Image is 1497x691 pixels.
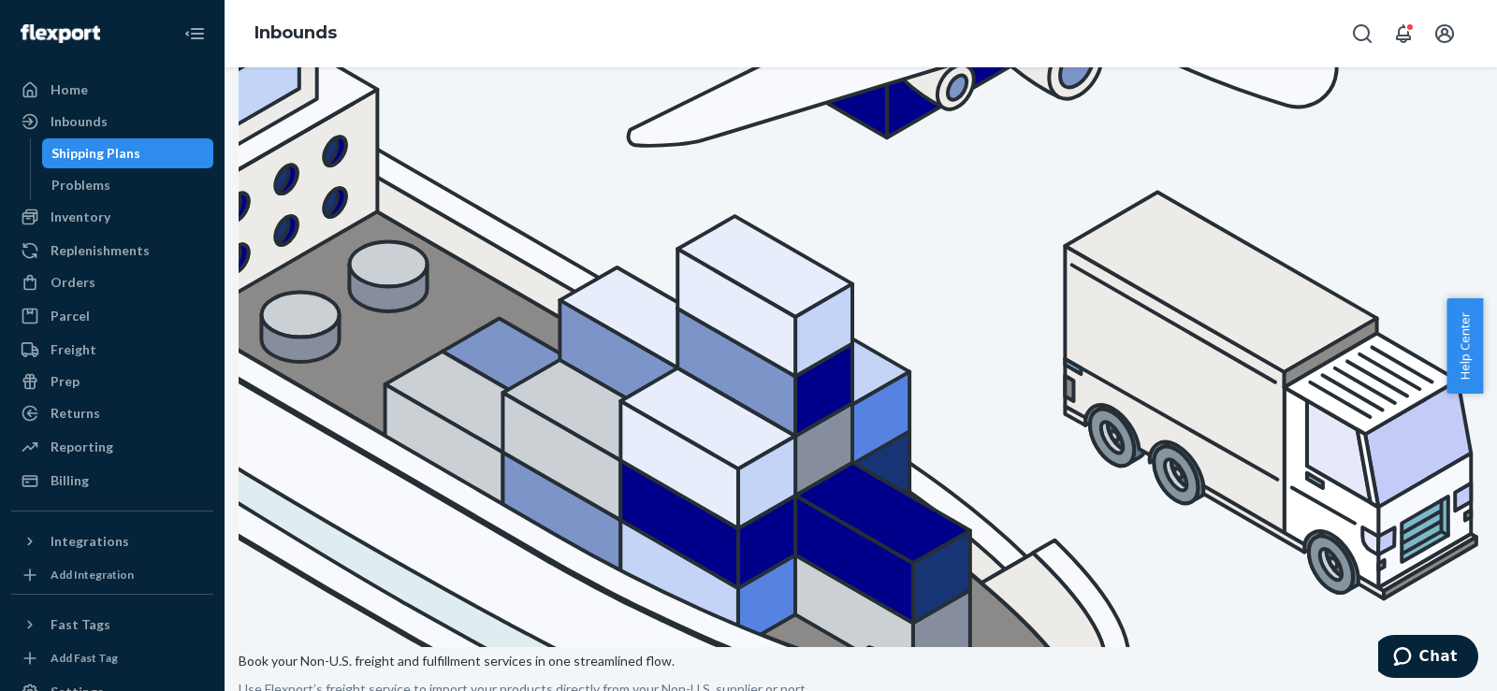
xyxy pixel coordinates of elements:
div: Home [51,80,88,99]
a: Parcel [11,301,213,331]
div: Problems [51,176,110,194]
a: Freight [11,335,213,365]
div: Add Fast Tag [51,650,118,666]
div: Inventory [51,208,110,226]
a: Add Fast Tag [11,647,213,669]
div: Parcel [51,307,90,325]
a: Inbounds [11,107,213,137]
a: Inventory [11,202,213,232]
div: Integrations [51,532,129,551]
ol: breadcrumbs [240,7,352,61]
a: Billing [11,466,213,496]
button: Fast Tags [11,610,213,640]
a: Returns [11,398,213,428]
p: Book your Non-U.S. freight and fulfillment services in one streamlined flow. [239,652,1483,670]
img: Flexport logo [21,24,100,43]
button: Open notifications [1385,15,1422,52]
div: Prep [51,372,80,391]
div: Replenishments [51,241,150,260]
a: Shipping Plans [42,138,214,168]
button: Help Center [1446,298,1483,394]
div: Freight [51,340,96,359]
button: Close Navigation [176,15,213,52]
a: Prep [11,367,213,396]
button: Integrations [11,526,213,556]
div: Reporting [51,438,113,456]
div: Add Integration [51,567,134,583]
a: Inbounds [254,22,337,43]
div: Inbounds [51,112,108,131]
div: Fast Tags [51,615,110,634]
a: Add Integration [11,564,213,586]
div: Shipping Plans [51,144,140,163]
a: Reporting [11,432,213,462]
iframe: Opens a widget where you can chat to one of our agents [1378,635,1478,682]
button: Open Search Box [1344,15,1381,52]
a: Home [11,75,213,105]
div: Billing [51,471,89,490]
a: Problems [42,170,214,200]
button: Open account menu [1426,15,1463,52]
div: Returns [51,404,100,423]
div: Orders [51,273,95,292]
a: Replenishments [11,236,213,266]
a: Orders [11,267,213,297]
